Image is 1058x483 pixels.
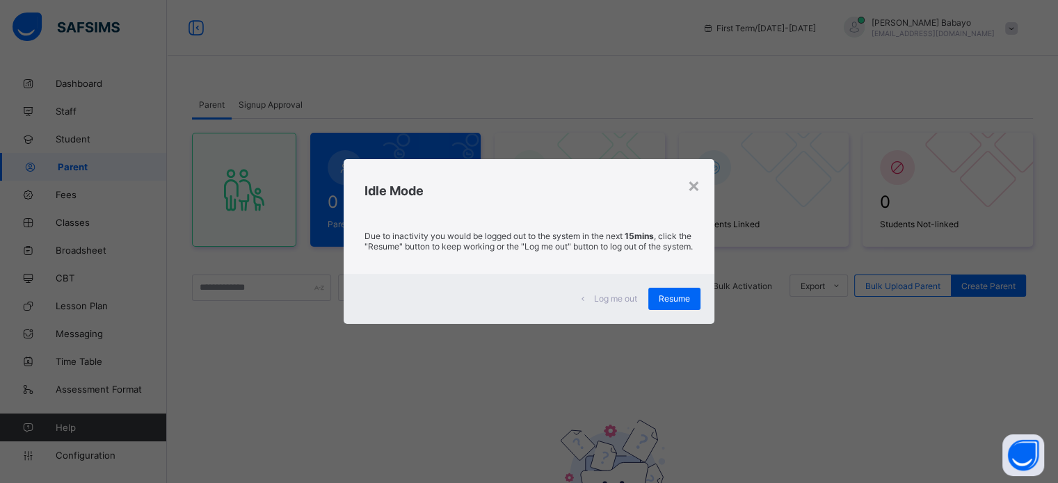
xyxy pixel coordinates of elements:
[687,173,700,197] div: ×
[364,231,693,252] p: Due to inactivity you would be logged out to the system in the next , click the "Resume" button t...
[625,231,654,241] strong: 15mins
[659,293,690,304] span: Resume
[1002,434,1044,476] button: Open asap
[364,183,693,198] h2: Idle Mode
[594,293,637,304] span: Log me out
